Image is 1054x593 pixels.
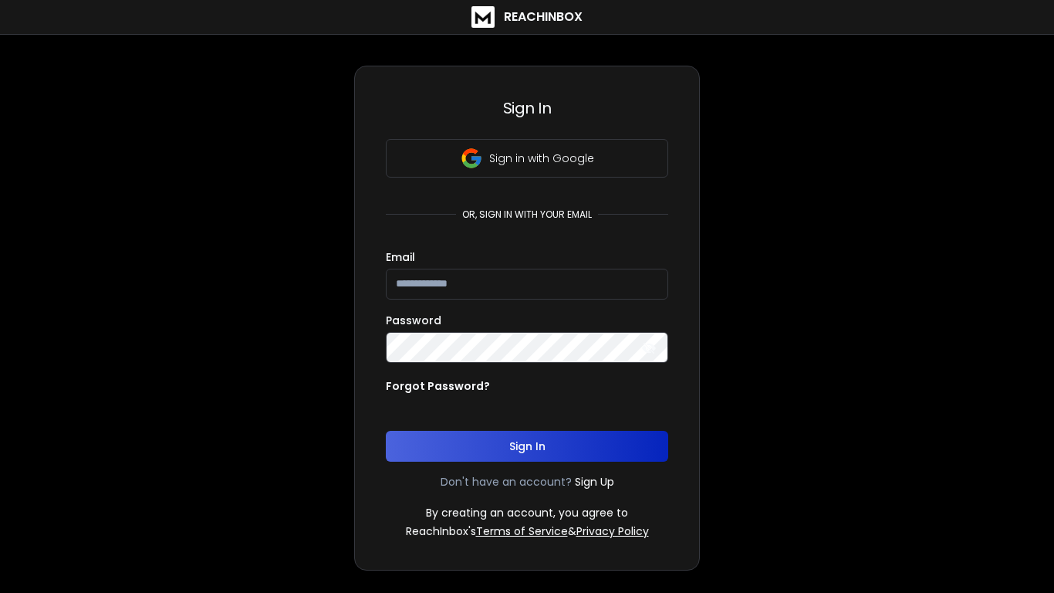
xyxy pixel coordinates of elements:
h3: Sign In [386,97,668,119]
h1: ReachInbox [504,8,583,26]
img: logo [471,6,495,28]
label: Password [386,315,441,326]
a: Sign Up [575,474,614,490]
a: Privacy Policy [576,524,649,539]
a: Terms of Service [476,524,568,539]
label: Email [386,252,415,263]
p: Don't have an account? [441,474,572,490]
button: Sign in with Google [386,139,668,178]
p: Sign in with Google [489,151,594,166]
p: or, sign in with your email [456,208,598,221]
p: Forgot Password? [386,378,490,394]
p: By creating an account, you agree to [426,505,628,520]
p: ReachInbox's & [406,524,649,539]
a: ReachInbox [471,6,583,28]
button: Sign In [386,431,668,462]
